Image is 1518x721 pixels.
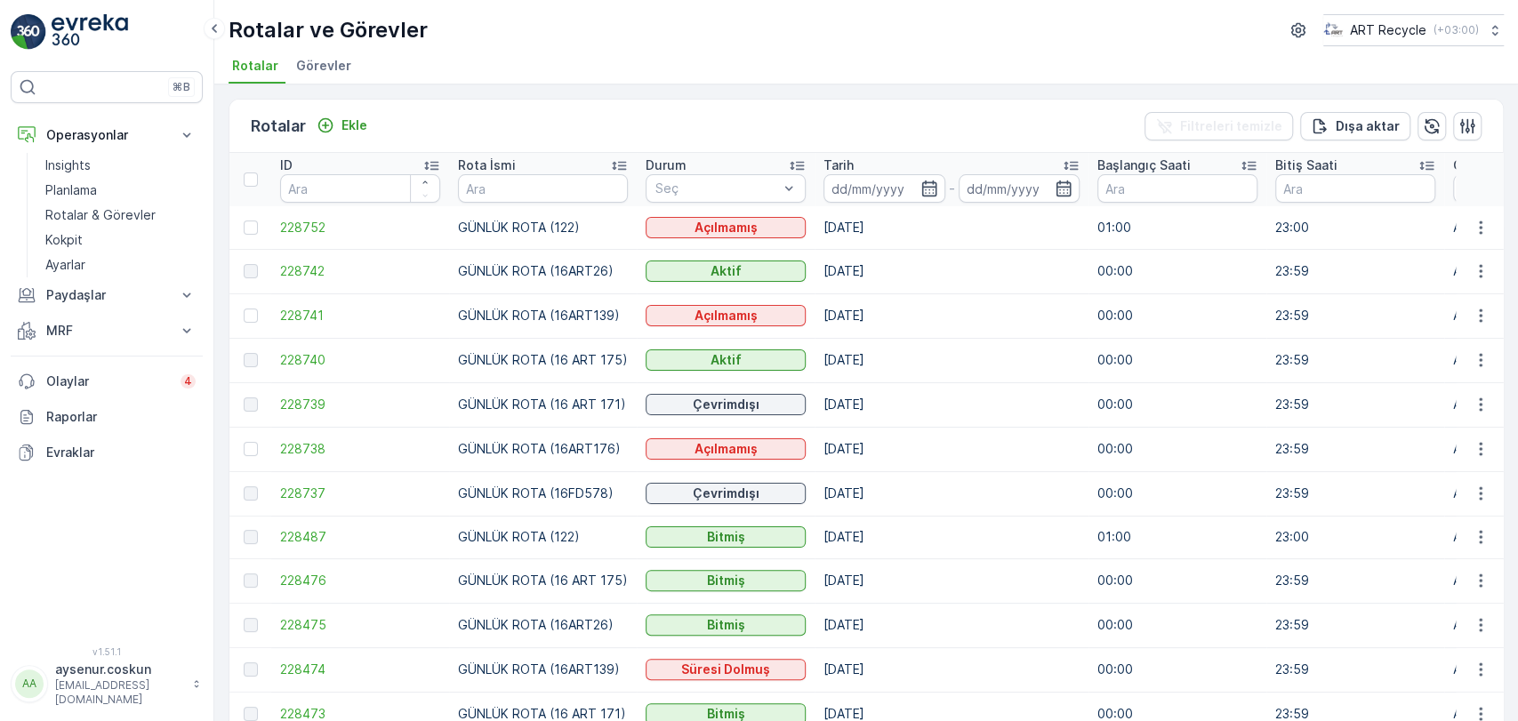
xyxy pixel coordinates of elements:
button: MRF [11,313,203,348]
p: Filtreleri temizle [1180,117,1282,135]
p: Tarih [823,156,854,174]
a: 228741 [280,307,440,324]
p: 00:00 [1097,616,1257,634]
span: v 1.51.1 [11,646,203,657]
button: Aktif [646,349,806,371]
p: 00:00 [1097,661,1257,678]
input: dd/mm/yyyy [959,174,1080,203]
button: Çevrimdışı [646,394,806,415]
p: 23:59 [1275,572,1435,589]
a: 228742 [280,262,440,280]
input: Ara [1275,174,1435,203]
p: GÜNLÜK ROTA (16ART26) [458,262,628,280]
input: Ara [280,174,440,203]
p: Kokpit [45,231,83,249]
p: Planlama [45,181,97,199]
td: [DATE] [815,603,1088,647]
p: 23:59 [1275,307,1435,324]
p: 00:00 [1097,396,1257,413]
p: ART Recycle [1350,21,1426,39]
a: 228475 [280,616,440,634]
button: AAaysenur.coskun[EMAIL_ADDRESS][DOMAIN_NAME] [11,661,203,707]
button: Açılmamış [646,305,806,326]
p: Çevrimdışı [693,485,759,502]
p: - [949,178,955,199]
img: logo_light-DOdMpM7g.png [52,14,128,50]
a: Planlama [38,178,203,203]
p: 00:00 [1097,351,1257,369]
p: 23:59 [1275,440,1435,458]
button: Bitmiş [646,526,806,548]
p: 00:00 [1097,440,1257,458]
td: [DATE] [815,206,1088,249]
a: Evraklar [11,435,203,470]
p: Paydaşlar [46,286,167,304]
input: Ara [1097,174,1257,203]
p: Aktif [711,262,742,280]
p: Rotalar & Görevler [45,206,156,224]
p: [EMAIL_ADDRESS][DOMAIN_NAME] [55,678,183,707]
span: 228740 [280,351,440,369]
p: GÜNLÜK ROTA (16 ART 171) [458,396,628,413]
span: 228737 [280,485,440,502]
p: Rotalar [251,114,306,139]
a: Ayarlar [38,252,203,277]
p: Dışa aktar [1336,117,1400,135]
p: 23:59 [1275,262,1435,280]
p: GÜNLÜK ROTA (16 ART 175) [458,572,628,589]
div: Toggle Row Selected [244,220,258,235]
a: 228474 [280,661,440,678]
input: Ara [458,174,628,203]
p: 23:59 [1275,485,1435,502]
div: Toggle Row Selected [244,530,258,544]
td: [DATE] [815,471,1088,516]
a: 228487 [280,528,440,546]
a: Kokpit [38,228,203,252]
p: Açılmamış [695,307,758,324]
a: Insights [38,153,203,178]
a: 228739 [280,396,440,413]
a: Rotalar & Görevler [38,203,203,228]
p: Açılmamış [695,219,758,236]
button: Açılmamış [646,217,806,238]
button: Çevrimdışı [646,483,806,504]
p: 00:00 [1097,572,1257,589]
a: Raporlar [11,399,203,435]
p: Bitiş Saati [1275,156,1337,174]
p: 23:59 [1275,396,1435,413]
div: Toggle Row Selected [244,264,258,278]
button: Operasyonlar [11,117,203,153]
p: Bitmiş [707,528,745,546]
td: [DATE] [815,338,1088,382]
button: Filtreleri temizle [1145,112,1293,140]
p: 01:00 [1097,528,1257,546]
button: Ekle [309,115,374,136]
p: GÜNLÜK ROTA (16ART176) [458,440,628,458]
p: aysenur.coskun [55,661,183,678]
p: GÜNLÜK ROTA (122) [458,528,628,546]
p: GÜNLÜK ROTA (16FD578) [458,485,628,502]
p: ( +03:00 ) [1434,23,1479,37]
img: image_23.png [1323,20,1343,40]
p: 23:59 [1275,351,1435,369]
button: Süresi Dolmuş [646,659,806,680]
p: Rota İsmi [458,156,516,174]
div: Toggle Row Selected [244,573,258,588]
a: 228752 [280,219,440,236]
span: Rotalar [232,57,278,75]
a: 228738 [280,440,440,458]
p: Süresi Dolmuş [681,661,770,678]
div: Toggle Row Selected [244,486,258,501]
p: Bitmiş [707,616,745,634]
p: Bitmiş [707,572,745,589]
p: Aktif [711,351,742,369]
div: Toggle Row Selected [244,662,258,677]
p: 01:00 [1097,219,1257,236]
div: AA [15,669,44,698]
